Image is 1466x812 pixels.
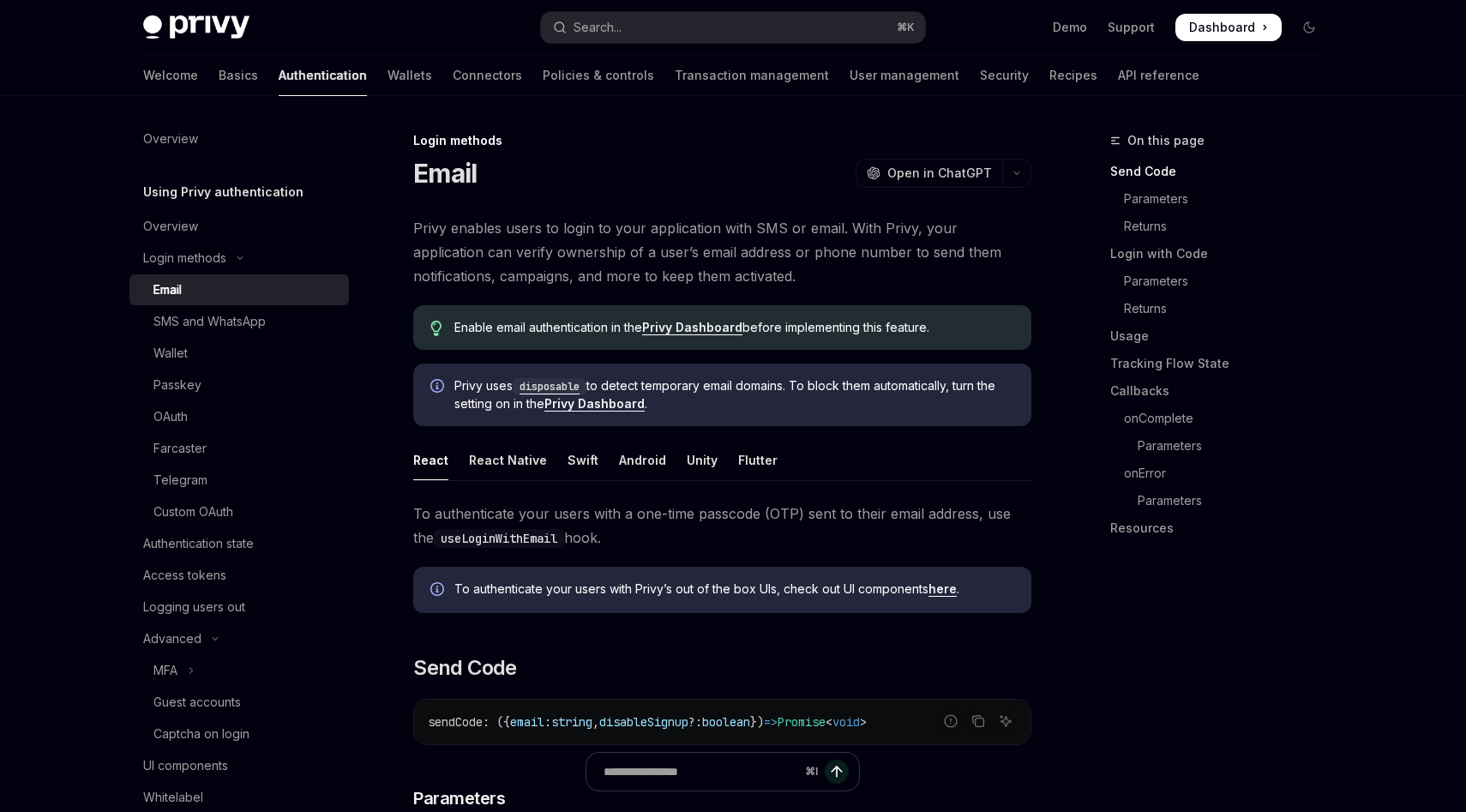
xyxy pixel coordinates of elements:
[940,710,962,732] button: Report incorrect code
[928,581,957,597] a: here
[1110,460,1337,487] a: onError
[860,714,867,730] span: >
[454,319,1014,336] span: Enable email authentication in the before implementing this feature.
[544,714,551,730] span: :
[1110,487,1337,514] a: Parameters
[129,592,349,623] a: Logging users out
[574,17,622,38] div: Search...
[1110,295,1337,322] a: Returns
[129,496,349,527] a: Custom OAuth
[675,55,829,96] a: Transaction management
[129,687,349,718] a: Guest accounts
[143,55,198,96] a: Welcome
[153,470,207,490] div: Telegram
[129,211,349,242] a: Overview
[1110,213,1337,240] a: Returns
[856,159,1002,188] button: Open in ChatGPT
[143,15,249,39] img: dark logo
[599,714,688,730] span: disableSignup
[764,714,778,730] span: =>
[483,714,510,730] span: : ({
[413,158,477,189] h1: Email
[604,753,798,791] input: Ask a question...
[129,370,349,400] a: Passkey
[153,311,266,332] div: SMS and WhatsApp
[826,714,832,730] span: <
[143,565,226,586] div: Access tokens
[129,623,349,654] button: Toggle Advanced section
[143,216,198,237] div: Overview
[434,529,564,548] code: useLoginWithEmail
[129,401,349,432] a: OAuth
[430,321,442,336] svg: Tip
[1110,432,1337,460] a: Parameters
[279,55,367,96] a: Authentication
[551,714,592,730] span: string
[430,582,448,599] svg: Info
[143,533,254,554] div: Authentication state
[454,377,1014,412] span: Privy uses to detect temporary email domains. To block them automatically, turn the setting on in...
[1110,268,1337,295] a: Parameters
[543,55,654,96] a: Policies & controls
[153,280,182,300] div: Email
[143,129,198,149] div: Overview
[143,787,203,808] div: Whitelabel
[750,714,764,730] span: })
[129,433,349,464] a: Farcaster
[129,465,349,496] a: Telegram
[541,12,925,43] button: Open search
[1118,55,1199,96] a: API reference
[1189,19,1255,36] span: Dashboard
[738,440,778,480] div: Flutter
[129,719,349,749] a: Captcha on login
[1110,514,1337,542] a: Resources
[153,406,188,427] div: OAuth
[1295,14,1323,41] button: Toggle dark mode
[129,243,349,274] button: Toggle Login methods section
[143,182,303,202] h5: Using Privy authentication
[143,597,245,617] div: Logging users out
[688,714,702,730] span: ?:
[1049,55,1097,96] a: Recipes
[1053,19,1087,36] a: Demo
[994,710,1017,732] button: Ask AI
[129,306,349,337] a: SMS and WhatsApp
[428,714,483,730] span: sendCode
[129,655,349,686] button: Toggle MFA section
[153,724,249,744] div: Captcha on login
[510,714,544,730] span: email
[1110,377,1337,405] a: Callbacks
[687,440,718,480] div: Unity
[413,654,517,682] span: Send Code
[153,502,233,522] div: Custom OAuth
[153,692,241,713] div: Guest accounts
[778,714,826,730] span: Promise
[832,714,860,730] span: void
[153,660,177,681] div: MFA
[1110,185,1337,213] a: Parameters
[850,55,959,96] a: User management
[454,580,1014,598] span: To authenticate your users with Privy’s out of the box UIs, check out UI components .
[642,320,742,335] a: Privy Dashboard
[219,55,258,96] a: Basics
[1175,14,1282,41] a: Dashboard
[967,710,989,732] button: Copy the contents from the code block
[143,629,201,649] div: Advanced
[413,502,1031,550] span: To authenticate your users with a one-time passcode (OTP) sent to their email address, use the hook.
[513,378,586,393] a: disposable
[1108,19,1155,36] a: Support
[453,55,522,96] a: Connectors
[143,248,226,268] div: Login methods
[1127,130,1205,151] span: On this page
[1110,322,1337,350] a: Usage
[143,755,228,776] div: UI components
[129,338,349,369] a: Wallet
[980,55,1029,96] a: Security
[388,55,432,96] a: Wallets
[544,396,645,412] a: Privy Dashboard
[129,274,349,305] a: Email
[513,378,586,395] code: disposable
[129,528,349,559] a: Authentication state
[568,440,598,480] div: Swift
[153,343,188,364] div: Wallet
